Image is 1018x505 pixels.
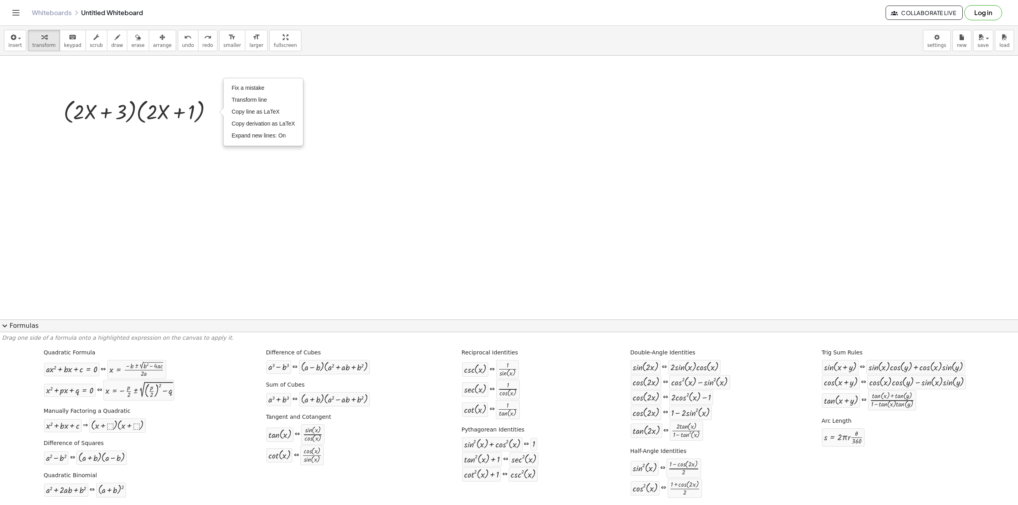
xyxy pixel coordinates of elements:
div: ⇔ [663,378,668,387]
span: Collaborate Live [892,9,956,16]
button: erase [127,30,149,51]
div: ⇔ [490,405,495,414]
i: keyboard [69,33,76,42]
div: ⇔ [660,464,665,473]
span: draw [111,43,123,48]
span: fullscreen [274,43,297,48]
span: Fix a mistake [231,85,264,91]
div: ⇔ [661,484,666,493]
label: Quadratic Binomial [44,472,97,480]
span: Copy line as LaTeX [231,108,280,115]
span: smaller [223,43,241,48]
span: save [977,43,989,48]
label: Difference of Squares [44,439,104,447]
div: ⇔ [502,470,507,479]
button: new [952,30,971,51]
button: Collaborate Live [886,6,963,20]
button: Toggle navigation [10,6,22,19]
label: Double-Angle Identities [630,349,696,357]
div: ⇔ [490,365,495,374]
div: ⇔ [662,363,667,372]
div: ⇔ [524,440,529,449]
button: transform [28,30,60,51]
div: ⇔ [292,395,297,404]
span: Transform line [231,97,267,103]
button: keyboardkeypad [60,30,86,51]
button: settings [923,30,951,51]
i: format_size [253,33,260,42]
span: insert [8,43,22,48]
button: redoredo [198,30,218,51]
label: Difference of Cubes [266,349,321,357]
div: ⇔ [503,455,508,464]
div: ⇔ [294,451,299,460]
button: insert [4,30,26,51]
span: erase [131,43,144,48]
button: draw [107,30,128,51]
label: Trig Sum Rules [822,349,863,357]
div: ⇔ [89,486,95,495]
div: ⇔ [101,365,106,374]
span: Copy derivation as LaTeX [231,120,295,127]
div: ⇔ [663,393,668,402]
div: ⇔ [663,408,668,417]
div: ⇔ [861,396,866,405]
button: fullscreen [269,30,301,51]
div: ⇔ [861,378,866,387]
label: Pythagorean Identities [462,426,525,434]
label: Sum of Cubes [266,381,305,389]
button: load [995,30,1014,51]
button: save [973,30,993,51]
div: ⇔ [70,453,75,462]
div: ⇒ [83,421,88,430]
label: Manually Factoring a Quadratic [44,407,130,415]
label: Tangent and Cotangent [266,413,331,421]
label: Half-Angle Identities [630,447,686,455]
i: redo [204,33,212,42]
span: Expand new lines: On [231,132,286,139]
div: ⇔ [490,385,495,394]
i: undo [184,33,192,42]
div: ⇔ [860,363,865,372]
span: undo [182,43,194,48]
p: Drag one side of a formula onto a highlighted expression on the canvas to apply it. [2,334,1016,342]
button: undoundo [178,30,198,51]
div: ⇔ [663,426,668,435]
a: Whiteboards [32,9,72,17]
button: arrange [149,30,176,51]
span: load [999,43,1010,48]
i: format_size [228,33,236,42]
span: settings [927,43,946,48]
button: format_sizesmaller [219,30,245,51]
div: ⇔ [295,430,300,439]
label: Reciprocal Identities [462,349,518,357]
span: transform [32,43,56,48]
button: scrub [85,30,107,51]
button: format_sizelarger [245,30,268,51]
span: scrub [90,43,103,48]
div: ⇔ [292,363,297,372]
span: new [957,43,967,48]
span: larger [249,43,263,48]
label: Quadratic Formula [44,349,95,357]
label: Arc Length [822,417,851,425]
div: ⇔ [97,386,102,395]
span: keypad [64,43,82,48]
button: Log in [964,5,1002,20]
span: redo [202,43,213,48]
span: arrange [153,43,172,48]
